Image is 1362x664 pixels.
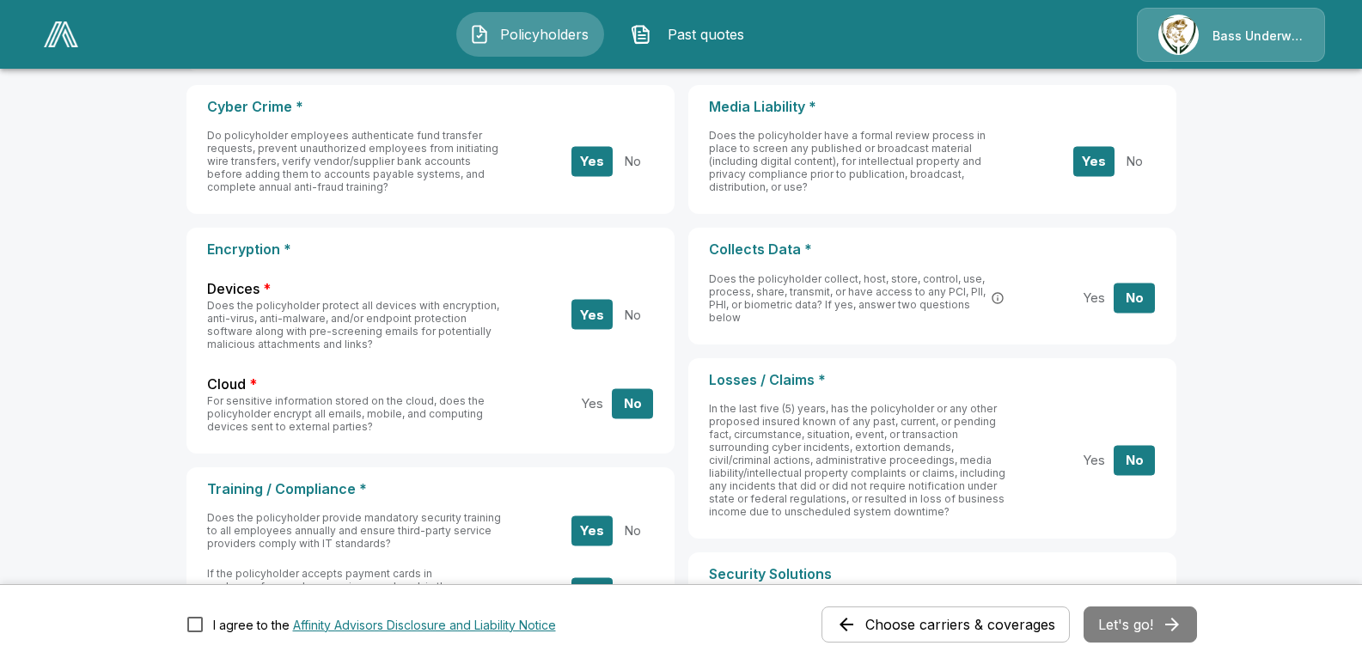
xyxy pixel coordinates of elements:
[213,616,556,634] div: I agree to the
[709,99,1156,115] p: Media Liability *
[612,388,653,418] button: No
[207,279,260,299] span: Devices
[571,300,613,330] button: Yes
[571,388,613,418] button: Yes
[612,146,653,176] button: No
[571,515,613,545] button: Yes
[456,12,604,57] button: Policyholders IconPolicyholders
[44,21,78,47] img: AA Logo
[207,241,654,258] p: Encryption *
[1114,445,1155,475] button: No
[1073,445,1115,475] button: Yes
[469,24,490,45] img: Policyholders Icon
[207,129,498,193] span: Do policyholder employees authenticate fund transfer requests, prevent unauthorized employees fro...
[1073,146,1115,176] button: Yes
[709,372,1156,388] p: Losses / Claims *
[709,566,1156,582] p: Security Solutions
[207,99,654,115] p: Cyber Crime *
[658,24,753,45] span: Past quotes
[207,567,485,618] span: If the policyholder accepts payment cards in exchange for goods or services rendered, is the poli...
[1073,283,1115,313] button: Yes
[571,146,613,176] button: Yes
[612,300,653,330] button: No
[497,24,591,45] span: Policyholders
[709,241,1156,258] p: Collects Data *
[293,616,556,634] button: I agree to the
[989,289,1006,307] button: PCI: Payment card information. PII: Personally Identifiable Information (names, SSNs, addresses)....
[1114,146,1155,176] button: No
[207,394,485,433] span: For sensitive information stored on the cloud, does the policyholder encrypt all emails, mobile, ...
[207,299,499,350] span: Does the policyholder protect all devices with encryption, anti-virus, anti-malware, and/or endpo...
[709,129,986,193] span: Does the policyholder have a formal review process in place to screen any published or broadcast ...
[1114,283,1155,313] button: No
[821,606,1070,643] button: Choose carriers & coverages
[709,402,1005,518] span: In the last five (5) years, has the policyholder or any other proposed insured known of any past,...
[618,12,766,57] button: Past quotes IconPast quotes
[631,24,651,45] img: Past quotes Icon
[207,375,246,394] span: Cloud
[207,481,654,497] p: Training / Compliance *
[571,578,613,608] button: Yes
[612,578,653,608] button: No
[612,515,653,545] button: No
[207,511,501,550] span: Does the policyholder provide mandatory security training to all employees annually and ensure th...
[709,272,986,324] span: Does the policyholder collect, host, store, control, use, process, share, transmit, or have acces...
